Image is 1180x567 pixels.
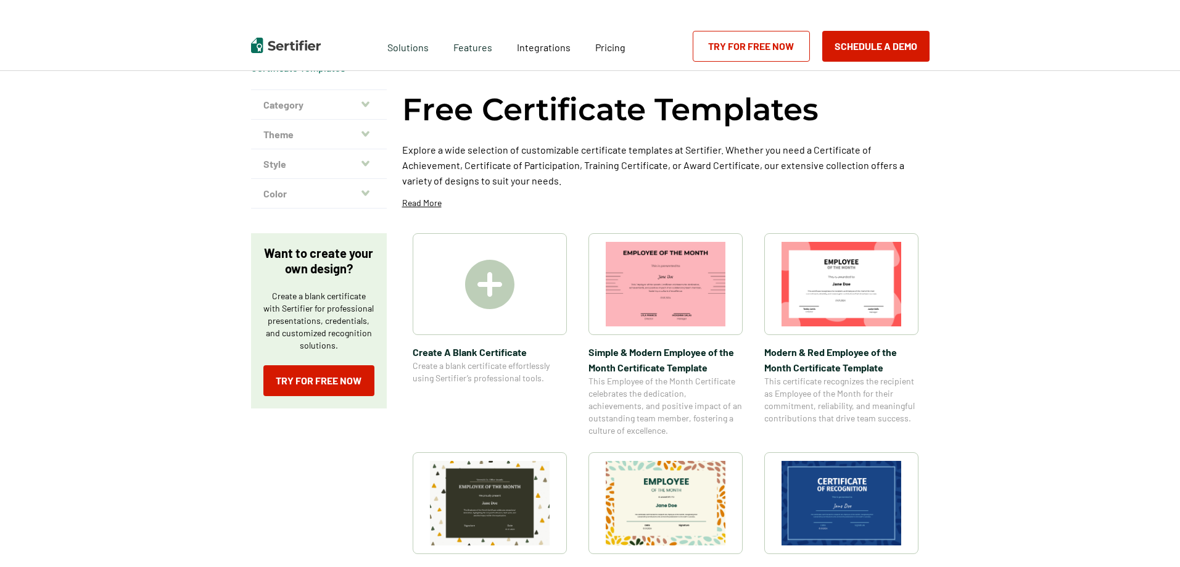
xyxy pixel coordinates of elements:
img: Modern Dark Blue Employee of the Month Certificate Template [782,461,901,545]
span: Solutions [387,38,429,54]
p: Create a blank certificate with Sertifier for professional presentations, credentials, and custom... [263,290,374,352]
button: Theme [251,120,387,149]
span: Simple & Modern Employee of the Month Certificate Template [588,344,743,375]
a: Pricing [595,38,625,54]
img: Simple & Modern Employee of the Month Certificate Template [606,242,725,326]
img: Create A Blank Certificate [465,260,514,309]
a: Try for Free Now [263,365,374,396]
img: Sertifier | Digital Credentialing Platform [251,38,321,53]
button: Category [251,90,387,120]
button: Color [251,179,387,209]
span: Integrations [517,41,571,53]
p: Explore a wide selection of customizable certificate templates at Sertifier. Whether you need a C... [402,142,930,188]
span: Create a blank certificate effortlessly using Sertifier’s professional tools. [413,360,567,384]
a: Modern & Red Employee of the Month Certificate TemplateModern & Red Employee of the Month Certifi... [764,233,918,437]
a: Integrations [517,38,571,54]
img: Simple & Colorful Employee of the Month Certificate Template [430,461,550,545]
span: Create A Blank Certificate [413,344,567,360]
button: Style [251,149,387,179]
h1: Free Certificate Templates [402,89,819,130]
span: Modern & Red Employee of the Month Certificate Template [764,344,918,375]
img: Simple and Patterned Employee of the Month Certificate Template [606,461,725,545]
span: This certificate recognizes the recipient as Employee of the Month for their commitment, reliabil... [764,375,918,424]
span: Pricing [595,41,625,53]
p: Read More [402,197,442,209]
span: Features [453,38,492,54]
a: Simple & Modern Employee of the Month Certificate TemplateSimple & Modern Employee of the Month C... [588,233,743,437]
span: This Employee of the Month Certificate celebrates the dedication, achievements, and positive impa... [588,375,743,437]
a: Try for Free Now [693,31,810,62]
p: Want to create your own design? [263,246,374,276]
img: Modern & Red Employee of the Month Certificate Template [782,242,901,326]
